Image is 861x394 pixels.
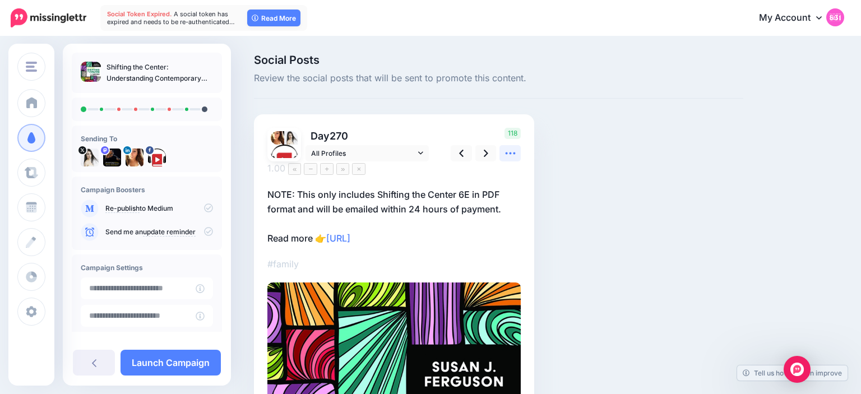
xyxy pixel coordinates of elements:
div: Open Intercom Messenger [784,356,811,383]
span: A social token has expired and needs to be re-authenticated… [107,10,235,26]
img: 51fb2c14730cbd6005991d032064c433_thumb.jpg [81,62,101,82]
span: 270 [330,130,348,142]
h4: Sending To [81,135,213,143]
span: Social Token Expired. [107,10,172,18]
span: 118 [504,128,521,139]
a: All Profiles [305,145,429,161]
h4: Campaign Settings [81,263,213,272]
img: menu.png [26,62,37,72]
p: Day [305,128,430,144]
a: Read More [247,10,300,26]
p: to Medium [105,203,213,214]
a: [URL] [326,233,350,244]
img: tSvj_Osu-58146.jpg [284,131,298,145]
img: tSvj_Osu-58146.jpg [81,149,99,166]
img: 802740b3fb02512f-84599.jpg [103,149,121,166]
img: Missinglettr [11,8,86,27]
img: 307443043_482319977280263_5046162966333289374_n-bsa149661.png [148,149,166,166]
span: All Profiles [311,147,415,159]
p: Send me an [105,227,213,237]
p: NOTE: This only includes Shifting the Center 6E in PDF format and will be emailed within 24 hours... [267,187,521,245]
p: Shifting the Center: Understanding Contemporary Families, 6th Edition – PDF eBook [107,62,213,84]
a: My Account [748,4,844,32]
span: Review the social posts that will be sent to promote this content. [254,71,743,86]
h4: Campaign Boosters [81,186,213,194]
img: 1537218439639-55706.png [271,131,284,145]
a: update reminder [143,228,196,237]
span: Social Posts [254,54,743,66]
a: Re-publish [105,204,140,213]
a: Tell us how we can improve [737,365,848,381]
img: 307443043_482319977280263_5046162966333289374_n-bsa149661.png [271,145,298,171]
img: 1537218439639-55706.png [126,149,143,166]
p: #family [267,257,521,271]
